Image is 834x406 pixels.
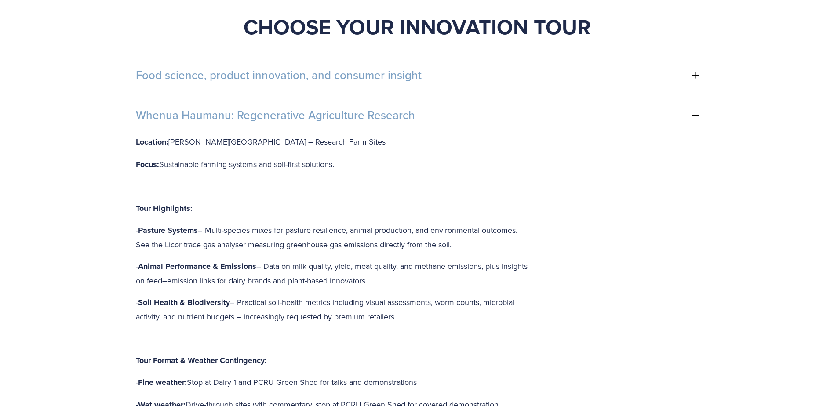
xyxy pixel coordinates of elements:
[136,69,692,82] span: Food science, product innovation, and consumer insight
[138,377,187,388] strong: Fine weather:
[136,14,699,40] h1: Choose Your Innovation Tour
[136,55,699,95] button: Food science, product innovation, and consumer insight
[136,157,530,172] p: Sustainable farming systems and soil-first solutions.
[136,159,159,170] strong: Focus:
[136,135,530,149] p: [PERSON_NAME][GEOGRAPHIC_DATA] – Research Farm Sites
[136,203,193,214] strong: Tour Highlights:
[136,95,699,135] button: Whenua Haumanu: Regenerative Agriculture Research
[138,297,230,308] strong: Soil Health & Biodiversity
[136,223,530,251] p: - – Multi-species mixes for pasture resilience, animal production, and environmental outcomes. Se...
[136,295,530,323] p: - – Practical soil-health metrics including visual assessments, worm counts, microbial activity, ...
[136,259,530,287] p: - – Data on milk quality, yield, meat quality, and methane emissions, plus insights on feed–emiss...
[138,261,256,272] strong: Animal Performance & Emissions
[136,136,168,148] strong: Location:
[136,355,267,366] strong: Tour Format & Weather Contingency:
[136,375,530,390] p: - Stop at Dairy 1 and PCRU Green Shed for talks and demonstrations
[136,109,692,122] span: Whenua Haumanu: Regenerative Agriculture Research
[138,225,198,236] strong: Pasture Systems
